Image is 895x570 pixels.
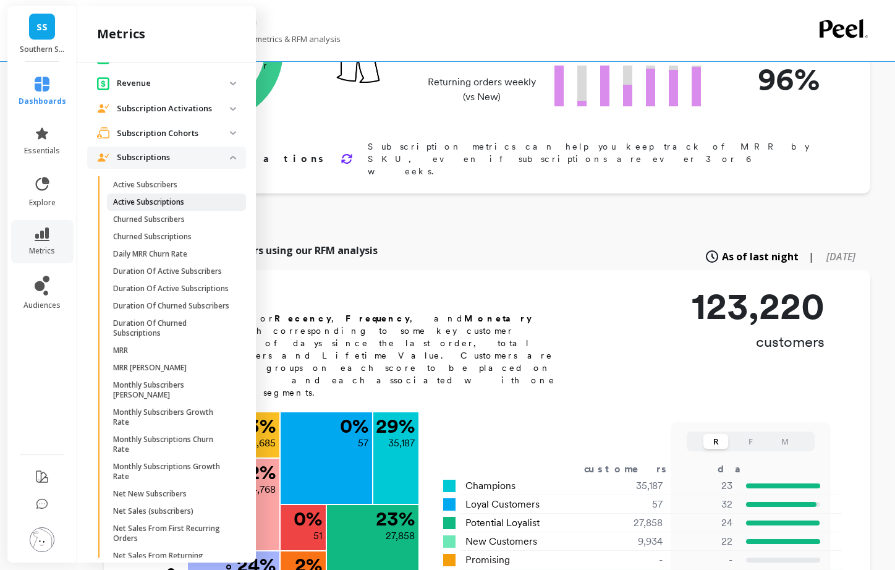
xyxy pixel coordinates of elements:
[150,287,570,307] h2: RFM Segments
[23,300,61,310] span: audiences
[388,436,415,451] p: 35,187
[24,146,60,156] span: essentials
[251,436,276,451] p: 3,685
[703,434,728,449] button: R
[29,198,56,208] span: explore
[113,180,177,190] p: Active Subscribers
[678,497,732,512] p: 32
[590,497,678,512] div: 57
[465,497,540,512] span: Loyal Customers
[113,215,185,224] p: Churned Subscribers
[113,266,222,276] p: Duration Of Active Subscribers
[36,20,48,34] span: SS
[117,127,230,140] p: Subscription Cohorts
[590,534,678,549] div: 9,934
[465,516,540,530] span: Potential Loyalist
[826,250,855,263] span: [DATE]
[117,151,230,164] p: Subscriptions
[465,534,537,549] span: New Customers
[368,140,831,177] p: Subscription metrics can help you keep track of MRR by SKU, even if subscriptions are ever 3 or 6...
[248,416,276,436] p: 3 %
[113,346,128,355] p: MRR
[808,249,814,264] span: |
[358,436,368,451] p: 57
[97,77,109,90] img: navigation item icon
[230,156,236,160] img: down caret icon
[113,407,231,427] p: Monthly Subscribers Growth Rate
[376,509,415,529] p: 23 %
[113,506,193,516] p: Net Sales (subscribers)
[113,380,231,400] p: Monthly Subscribers [PERSON_NAME]
[117,77,230,90] p: Revenue
[113,363,187,373] p: MRR [PERSON_NAME]
[718,462,768,477] div: days
[97,104,109,113] img: navigation item icon
[30,527,54,552] img: profile picture
[97,127,109,139] img: navigation item icon
[678,553,732,568] p: -
[692,287,825,325] p: 123,220
[590,516,678,530] div: 27,858
[346,313,410,323] b: Frequency
[19,96,66,106] span: dashboards
[340,416,368,436] p: 0 %
[678,534,732,549] p: 22
[692,332,825,352] p: customers
[113,301,229,311] p: Duration Of Churned Subscribers
[113,462,231,482] p: Monthly Subscriptions Growth Rate
[29,246,55,256] span: metrics
[150,312,570,399] p: RFM stands for , , and , each corresponding to some key customer trait: number of days since the ...
[590,479,678,493] div: 35,187
[241,462,276,482] p: 12 %
[230,82,236,85] img: down caret icon
[113,435,231,454] p: Monthly Subscriptions Churn Rate
[97,153,109,162] img: navigation item icon
[113,232,192,242] p: Churned Subscriptions
[722,249,799,264] span: As of last night
[274,313,331,323] b: Recency
[584,462,684,477] div: customers
[738,434,763,449] button: F
[313,529,322,543] p: 51
[773,434,797,449] button: M
[678,479,732,493] p: 23
[230,131,236,135] img: down caret icon
[97,25,145,43] h2: metrics
[113,197,184,207] p: Active Subscriptions
[465,553,510,568] span: Promising
[248,482,276,497] p: 14,768
[20,45,65,54] p: Southern String
[376,416,415,436] p: 29 %
[113,524,231,543] p: Net Sales From First Recurring Orders
[678,516,732,530] p: 24
[386,529,415,543] p: 27,858
[424,75,540,104] p: Returning orders weekly (vs New)
[721,56,820,102] p: 96%
[294,509,322,529] p: 0 %
[113,489,187,499] p: Net New Subscribers
[113,318,231,338] p: Duration Of Churned Subscriptions
[113,249,187,259] p: Daily MRR Churn Rate
[465,479,515,493] span: Champions
[590,553,678,568] div: -
[117,103,230,115] p: Subscription Activations
[113,284,229,294] p: Duration Of Active Subscriptions
[230,107,236,111] img: down caret icon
